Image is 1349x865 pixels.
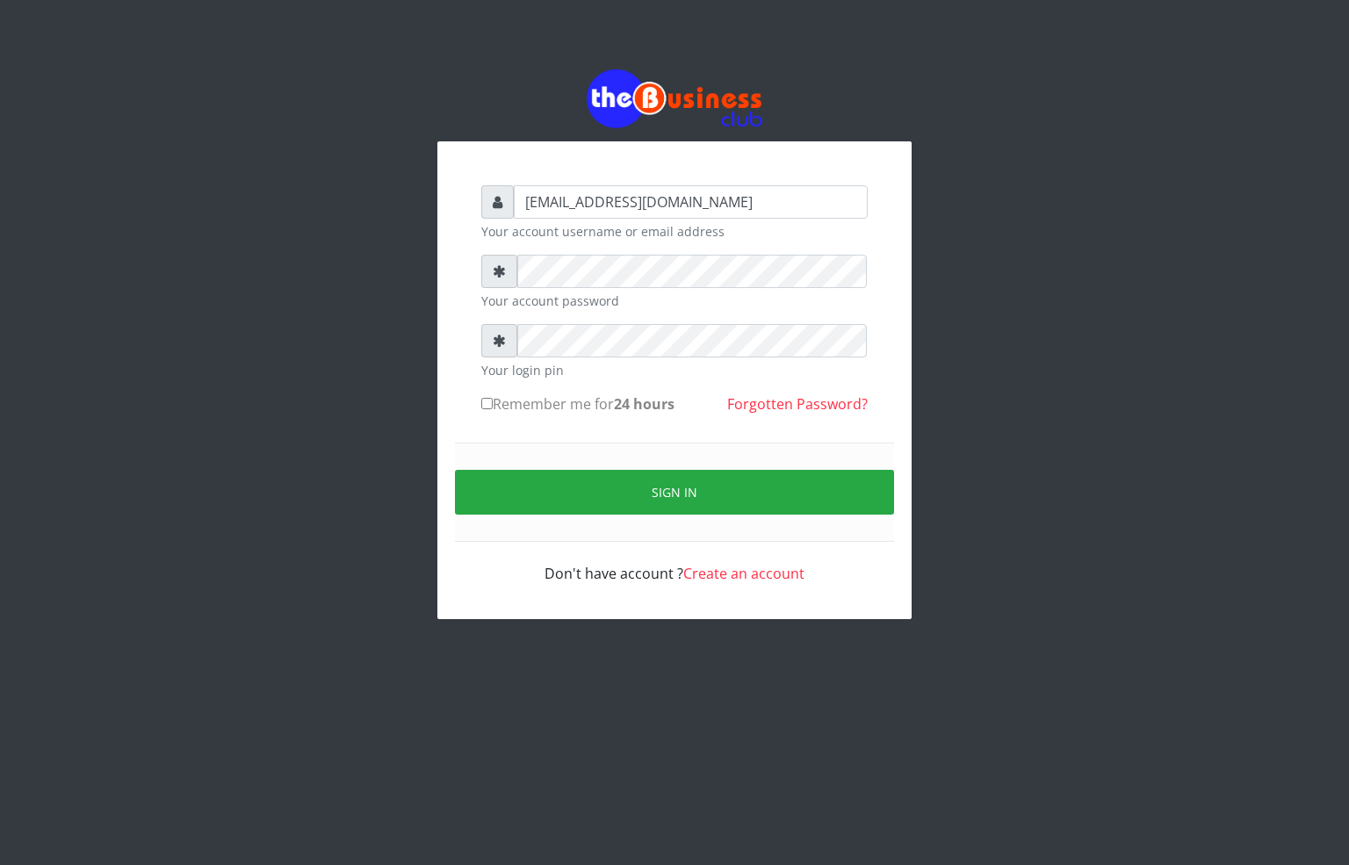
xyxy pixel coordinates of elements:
[455,470,894,515] button: Sign in
[481,222,868,241] small: Your account username or email address
[514,185,868,219] input: Username or email address
[727,394,868,414] a: Forgotten Password?
[614,394,674,414] b: 24 hours
[481,393,674,414] label: Remember me for
[683,564,804,583] a: Create an account
[481,361,868,379] small: Your login pin
[481,292,868,310] small: Your account password
[481,542,868,584] div: Don't have account ?
[481,398,493,409] input: Remember me for24 hours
